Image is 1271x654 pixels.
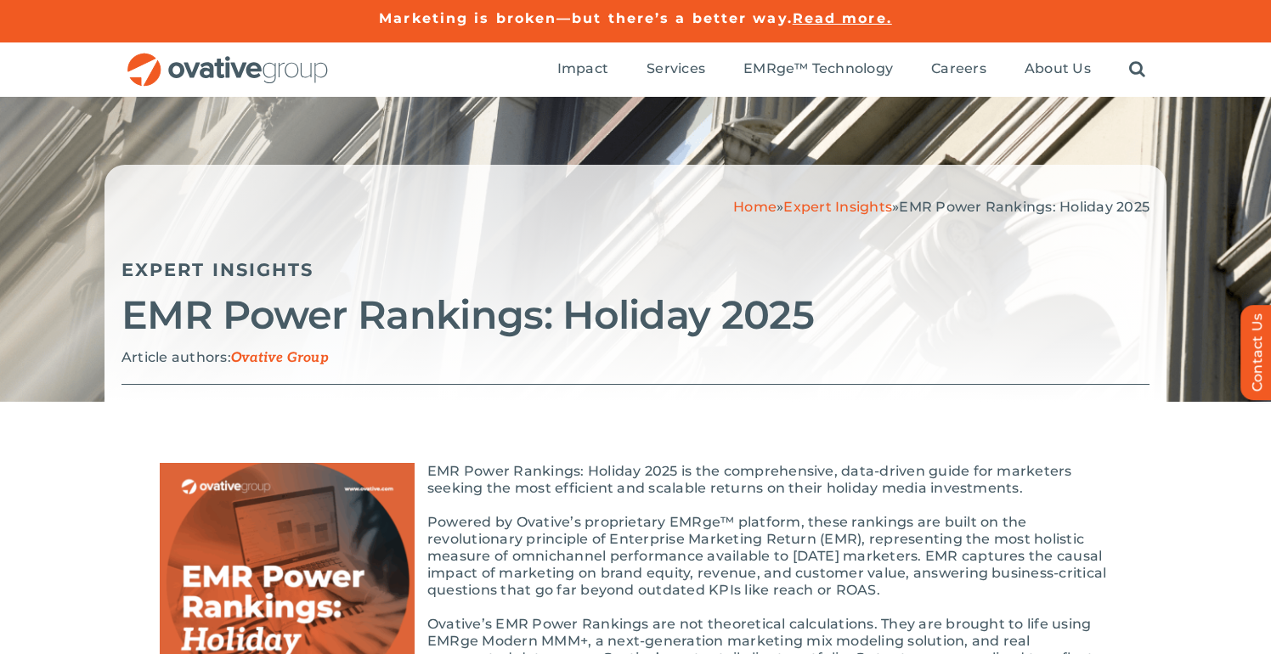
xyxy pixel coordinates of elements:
[793,10,892,26] a: Read more.
[931,60,986,79] a: Careers
[557,42,1145,97] nav: Menu
[783,199,892,215] a: Expert Insights
[647,60,705,77] span: Services
[1025,60,1091,79] a: About Us
[557,60,608,77] span: Impact
[1025,60,1091,77] span: About Us
[121,349,1150,367] p: Article authors:
[1129,60,1145,79] a: Search
[733,199,1150,215] span: » »
[931,60,986,77] span: Careers
[557,60,608,79] a: Impact
[899,199,1150,215] span: EMR Power Rankings: Holiday 2025
[733,199,777,215] a: Home
[121,259,314,280] a: Expert Insights
[743,60,893,79] a: EMRge™ Technology
[379,10,793,26] a: Marketing is broken—but there’s a better way.
[743,60,893,77] span: EMRge™ Technology
[160,514,1111,599] p: Powered by Ovative’s proprietary EMRge™ platform, these rankings are built on the revolutionary p...
[160,463,1111,497] p: EMR Power Rankings: Holiday 2025 is the comprehensive, data-driven guide for marketers seeking th...
[647,60,705,79] a: Services
[126,51,330,67] a: OG_Full_horizontal_RGB
[231,350,329,366] span: Ovative Group
[121,294,1150,336] h2: EMR Power Rankings: Holiday 2025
